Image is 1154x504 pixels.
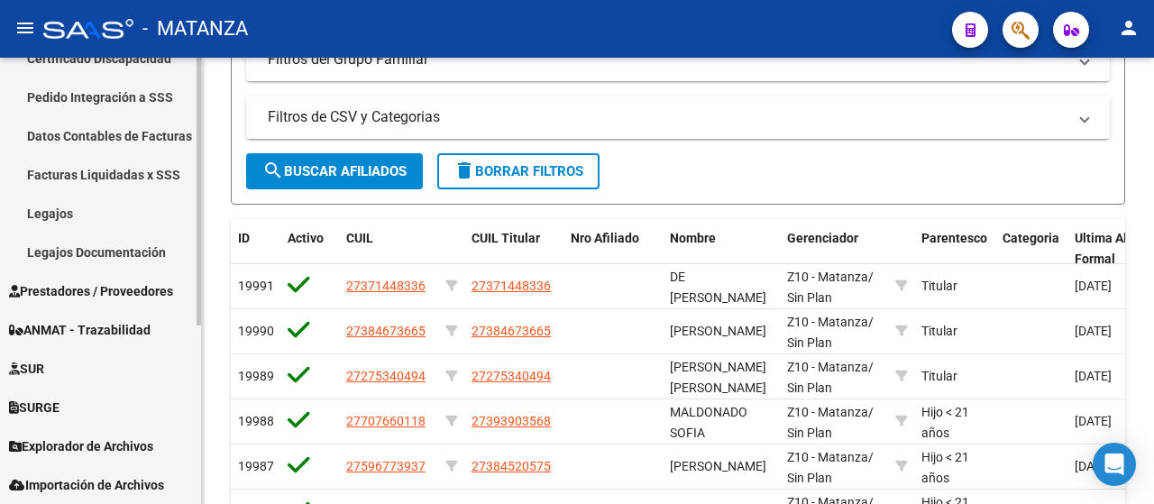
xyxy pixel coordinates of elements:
[280,219,339,279] datatable-header-cell: Activo
[1075,231,1139,266] span: Ultima Alta Formal
[563,219,663,279] datatable-header-cell: Nro Afiliado
[238,324,274,338] span: 19990
[787,405,868,419] span: Z10 - Matanza
[9,475,164,495] span: Importación de Archivos
[14,17,36,39] mat-icon: menu
[1075,456,1150,477] div: [DATE]
[787,360,868,374] span: Z10 - Matanza
[921,279,957,293] span: Titular
[670,324,766,338] span: [PERSON_NAME]
[346,324,426,338] span: 27384673665
[670,459,766,473] span: [PERSON_NAME]
[921,450,969,485] span: Hijo < 21 años
[346,231,373,245] span: CUIL
[464,219,563,279] datatable-header-cell: CUIL Titular
[1075,276,1150,297] div: [DATE]
[1118,17,1140,39] mat-icon: person
[914,219,995,279] datatable-header-cell: Parentesco
[921,231,987,245] span: Parentesco
[995,219,1067,279] datatable-header-cell: Categoria
[663,219,780,279] datatable-header-cell: Nombre
[1075,366,1150,387] div: [DATE]
[238,459,274,473] span: 19987
[246,153,423,189] button: Buscar Afiliados
[346,279,426,293] span: 27371448336
[339,219,438,279] datatable-header-cell: CUIL
[246,38,1110,81] mat-expansion-panel-header: Filtros del Grupo Familiar
[787,270,868,284] span: Z10 - Matanza
[288,231,324,245] span: Activo
[262,160,284,181] mat-icon: search
[453,160,475,181] mat-icon: delete
[346,459,426,473] span: 27596773937
[453,163,583,179] span: Borrar Filtros
[472,369,551,383] span: 27275340494
[670,405,747,440] span: MALDONADO SOFIA
[670,270,766,305] span: DE [PERSON_NAME]
[787,315,868,329] span: Z10 - Matanza
[472,414,551,428] span: 27393903568
[787,450,868,464] span: Z10 - Matanza
[472,459,551,473] span: 27384520575
[780,219,888,279] datatable-header-cell: Gerenciador
[142,9,248,49] span: - MATANZA
[1003,231,1059,245] span: Categoria
[231,219,280,279] datatable-header-cell: ID
[268,50,1067,69] mat-panel-title: Filtros del Grupo Familiar
[1093,443,1136,486] div: Open Intercom Messenger
[472,279,551,293] span: 27371448336
[9,320,151,340] span: ANMAT - Trazabilidad
[262,163,407,179] span: Buscar Afiliados
[571,231,639,245] span: Nro Afiliado
[921,324,957,338] span: Titular
[670,360,766,395] span: [PERSON_NAME] [PERSON_NAME]
[268,107,1067,127] mat-panel-title: Filtros de CSV y Categorias
[472,324,551,338] span: 27384673665
[346,414,426,428] span: 27707660118
[670,231,716,245] span: Nombre
[9,436,153,456] span: Explorador de Archivos
[246,96,1110,139] mat-expansion-panel-header: Filtros de CSV y Categorias
[1075,321,1150,342] div: [DATE]
[1075,411,1150,432] div: [DATE]
[238,414,274,428] span: 19988
[472,231,540,245] span: CUIL Titular
[787,231,858,245] span: Gerenciador
[9,281,173,301] span: Prestadores / Proveedores
[9,359,44,379] span: SUR
[437,153,600,189] button: Borrar Filtros
[238,369,274,383] span: 19989
[921,405,969,440] span: Hijo < 21 años
[921,369,957,383] span: Titular
[238,231,250,245] span: ID
[9,398,60,417] span: SURGE
[346,369,426,383] span: 27275340494
[238,279,274,293] span: 19991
